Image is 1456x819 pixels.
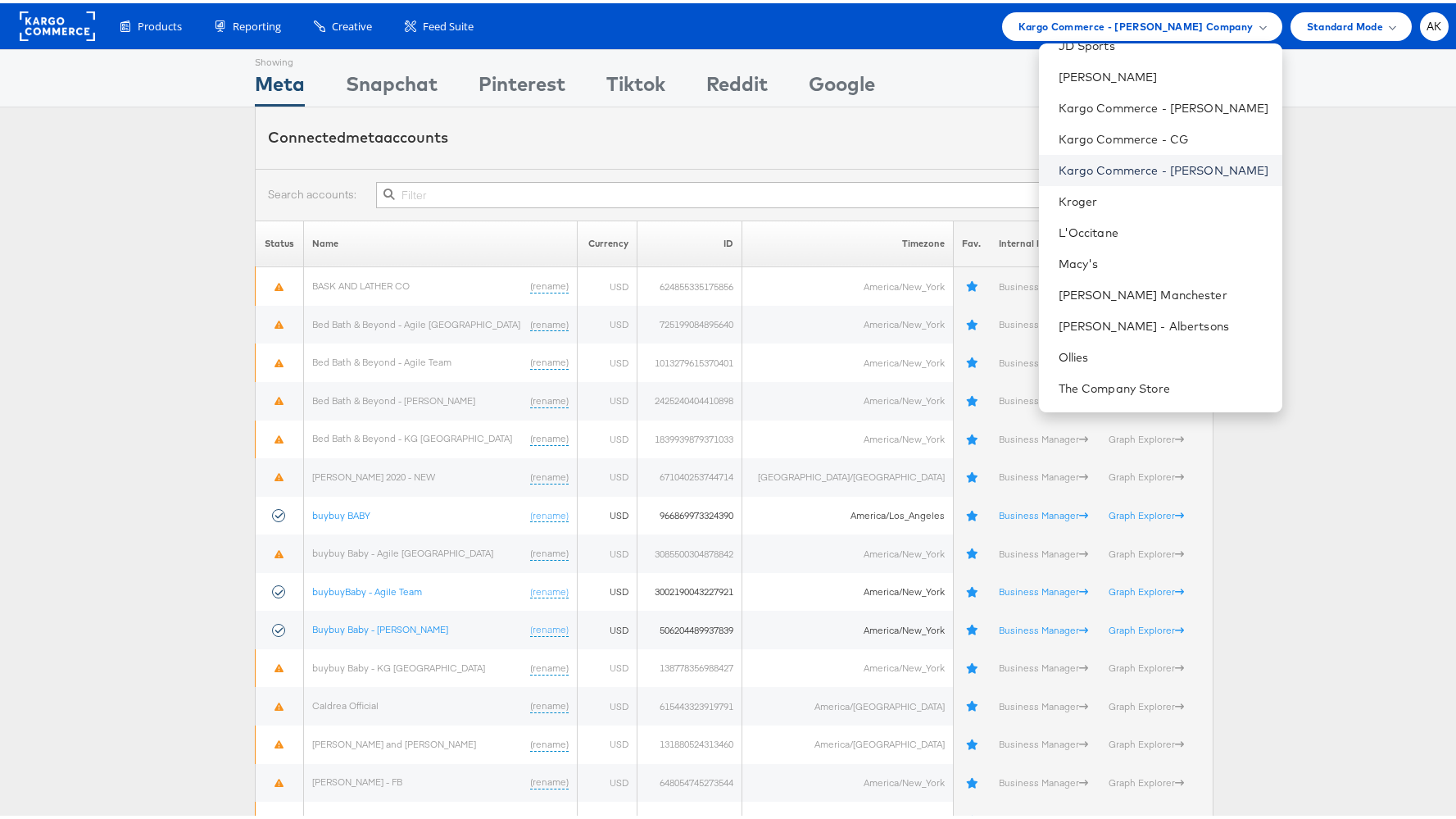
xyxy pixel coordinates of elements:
a: (rename) [530,696,569,710]
span: meta [346,125,383,143]
div: Connected accounts [268,124,448,145]
a: The Company Store [1059,377,1269,394]
td: America/New_York [742,303,954,341]
span: Reporting [233,16,281,31]
a: Kargo Commerce - [PERSON_NAME] [1059,159,1269,175]
td: America/[GEOGRAPHIC_DATA] [742,684,954,722]
a: Business Manager [999,773,1088,785]
a: buybuyBaby - Agile Team [312,582,422,594]
a: [PERSON_NAME] [1059,66,1269,82]
a: Graph Explorer [1109,697,1184,709]
a: Graph Explorer [1109,658,1184,671]
a: buybuy Baby - KG [GEOGRAPHIC_DATA] [312,658,485,671]
a: buybuy BABY [312,506,370,518]
a: Caldrea Official [312,696,379,708]
a: Graph Explorer [1109,430,1184,442]
td: 624855335175856 [637,264,742,303]
td: USD [578,684,637,722]
a: (rename) [530,582,569,596]
a: Macy's [1059,253,1269,269]
td: USD [578,607,637,646]
a: Business Manager [999,544,1088,557]
th: ID [637,217,742,264]
a: Graph Explorer [1109,506,1184,518]
td: USD [578,340,637,379]
td: America/New_York [742,607,954,646]
td: USD [578,494,637,532]
td: USD [578,761,637,799]
a: Business Manager [999,353,1088,366]
a: Bed Bath & Beyond - KG [GEOGRAPHIC_DATA] [312,429,512,441]
a: [PERSON_NAME] Manchester [1059,284,1269,300]
a: Business Manager [999,467,1088,480]
span: Products [138,16,182,31]
a: Business Manager [999,697,1088,709]
a: Graph Explorer [1109,582,1184,594]
a: (rename) [530,620,569,634]
a: Business Manager [999,506,1088,518]
td: 725199084895640 [637,303,742,341]
td: 1013279615370401 [637,340,742,379]
td: 506204489937839 [637,607,742,646]
a: (rename) [530,315,569,329]
a: (rename) [530,544,569,557]
td: 615443323919791 [637,684,742,722]
a: Business Manager [999,658,1088,671]
td: [GEOGRAPHIC_DATA]/[GEOGRAPHIC_DATA] [742,455,954,494]
a: [PERSON_NAME] 2020 - NEW [312,467,435,480]
td: USD [578,417,637,456]
a: Business Manager [999,735,1088,747]
th: Name [304,217,578,264]
td: USD [578,379,637,417]
div: Meta [255,66,305,103]
td: America/New_York [742,570,954,608]
td: America/New_York [742,264,954,303]
td: America/New_York [742,340,954,379]
a: Business Manager [999,430,1088,442]
td: America/[GEOGRAPHIC_DATA] [742,722,954,761]
a: (rename) [530,658,569,672]
a: [PERSON_NAME] - Albertsons [1059,315,1269,331]
span: AK [1427,18,1442,29]
a: Kargo Commerce - CG [1059,128,1269,144]
div: Reddit [706,66,768,103]
a: (rename) [530,506,569,520]
a: Graph Explorer [1109,735,1184,747]
td: USD [578,646,637,685]
a: Business Manager [999,277,1088,289]
a: JD Sports [1059,34,1269,51]
td: 131880524313460 [637,722,742,761]
div: Pinterest [479,66,565,103]
td: 3002190043227921 [637,570,742,608]
td: 2425240404410898 [637,379,742,417]
input: Filter [376,179,1200,205]
a: Bed Bath & Beyond - Agile [GEOGRAPHIC_DATA] [312,315,520,327]
td: America/Los_Angeles [742,494,954,532]
td: USD [578,722,637,761]
th: Status [256,217,304,264]
a: Graph Explorer [1109,773,1184,785]
a: [PERSON_NAME] and [PERSON_NAME] [312,735,476,747]
td: America/New_York [742,417,954,456]
div: Google [809,66,875,103]
td: USD [578,570,637,608]
a: Buybuy Baby - [PERSON_NAME] [312,620,448,632]
div: Tiktok [606,66,665,103]
a: [PERSON_NAME] - FB [312,772,402,785]
td: USD [578,455,637,494]
span: Feed Suite [423,16,474,31]
th: Currency [578,217,637,264]
td: America/New_York [742,761,954,799]
div: Snapchat [346,66,438,103]
td: 138778356988427 [637,646,742,685]
span: Standard Mode [1307,15,1383,32]
a: Kroger [1059,190,1269,207]
a: BASK AND LATHER CO [312,276,410,289]
a: Kargo Commerce - [PERSON_NAME] [1059,97,1269,113]
td: 3085500304878842 [637,531,742,570]
td: USD [578,531,637,570]
a: (rename) [530,772,569,786]
a: (rename) [530,429,569,443]
a: Graph Explorer [1109,544,1184,557]
a: buybuy Baby - Agile [GEOGRAPHIC_DATA] [312,544,493,556]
